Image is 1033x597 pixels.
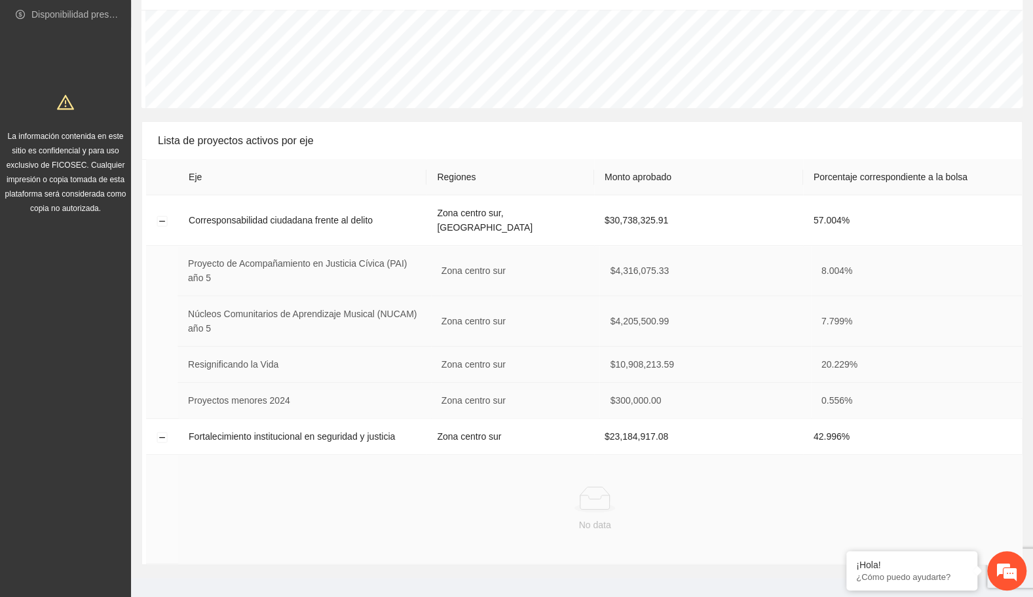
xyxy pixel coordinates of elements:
td: 57.004% [803,195,1022,246]
td: Zona centro sur [431,296,600,347]
td: Corresponsabilidad ciudadana frente al delito [178,195,426,246]
th: Porcentaje correspondiente a la bolsa [803,159,1022,195]
div: Minimizar ventana de chat en vivo [215,7,246,38]
p: ¿Cómo puedo ayudarte? [856,572,967,582]
th: Monto aprobado [594,159,803,195]
td: $4,316,075.33 [599,246,810,296]
div: No data [188,518,1002,532]
td: Zona centro sur [431,246,600,296]
td: $23,184,917.08 [594,419,803,455]
textarea: Escriba su mensaje y pulse “Intro” [7,358,250,404]
td: 8.004% [811,246,1022,296]
td: Núcleos Comunitarios de Aprendizaje Musical (NUCAM) año 5 [178,296,431,347]
a: Disponibilidad presupuestal [31,9,143,20]
td: $300,000.00 [599,383,810,418]
td: Fortalecimiento institucional en seguridad y justicia [178,419,426,455]
td: $30,738,325.91 [594,195,803,246]
span: La información contenida en este sitio es confidencial y para uso exclusivo de FICOSEC. Cualquier... [5,132,126,213]
td: $10,908,213.59 [599,347,810,383]
th: Eje [178,159,426,195]
td: Resignificando la Vida [178,347,431,383]
td: Zona centro sur [431,383,600,418]
td: Proyectos menores 2024 [178,383,431,418]
th: Regiones [426,159,594,195]
button: Collapse row [157,216,168,227]
td: $4,205,500.99 [599,296,810,347]
td: 7.799% [811,296,1022,347]
span: Estamos en línea. [76,175,181,307]
div: ¡Hola! [856,560,967,570]
div: Lista de proyectos activos por eje [158,122,1006,159]
td: Zona centro sur [431,347,600,383]
td: Zona centro sur [426,419,594,455]
div: Chatee con nosotros ahora [68,67,220,84]
td: 0.556% [811,383,1022,418]
span: warning [57,94,74,111]
td: Zona centro sur, [GEOGRAPHIC_DATA] [426,195,594,246]
td: Proyecto de Acompañamiento en Justicia Cívica (PAI) año 5 [178,246,431,296]
td: 42.996% [803,419,1022,455]
td: 20.229% [811,347,1022,383]
button: Collapse row [157,433,168,443]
